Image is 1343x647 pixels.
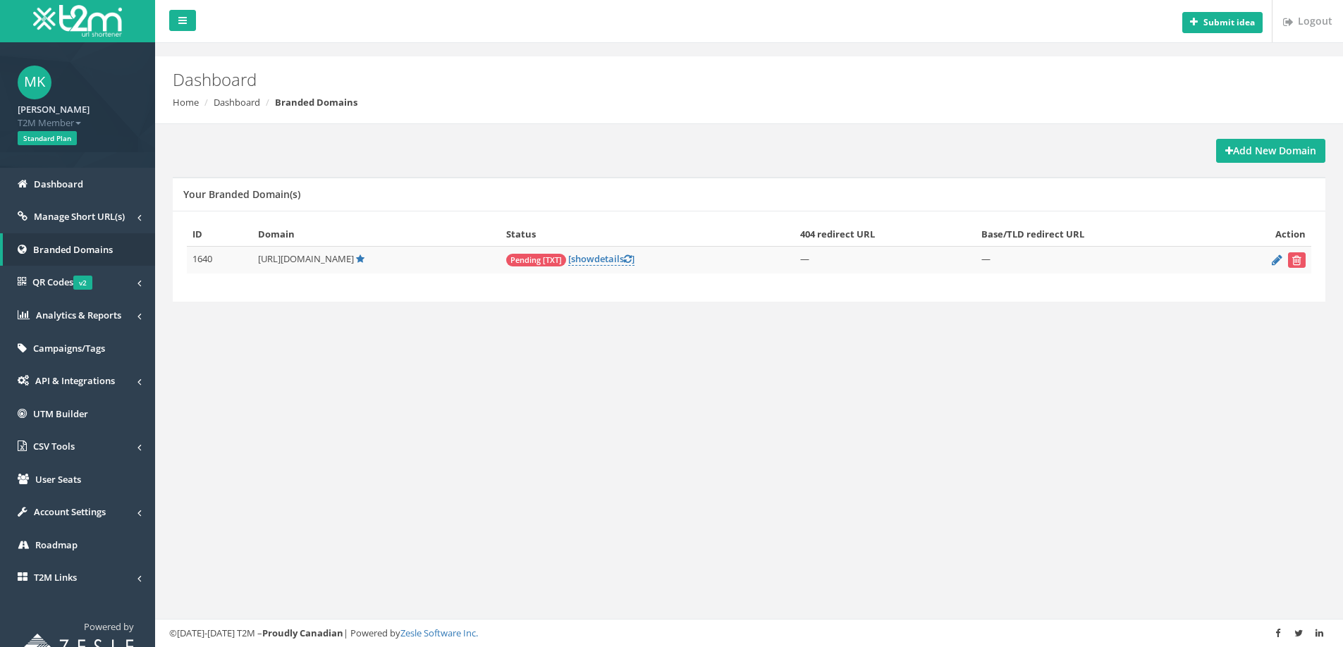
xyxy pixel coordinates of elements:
[18,66,51,99] span: MK
[1216,139,1325,163] a: Add New Domain
[18,103,90,116] strong: [PERSON_NAME]
[501,222,795,247] th: Status
[33,407,88,420] span: UTM Builder
[173,96,199,109] a: Home
[33,342,105,355] span: Campaigns/Tags
[33,440,75,452] span: CSV Tools
[258,252,354,265] span: [URL][DOMAIN_NAME]
[1216,222,1311,247] th: Action
[35,374,115,387] span: API & Integrations
[18,131,77,145] span: Standard Plan
[35,538,78,551] span: Roadmap
[33,5,122,37] img: T2M
[35,473,81,486] span: User Seats
[33,243,113,256] span: Branded Domains
[187,222,252,247] th: ID
[976,222,1216,247] th: Base/TLD redirect URL
[18,116,137,130] span: T2M Member
[34,571,77,584] span: T2M Links
[356,252,364,265] a: Default
[34,210,125,223] span: Manage Short URL(s)
[183,189,300,199] h5: Your Branded Domain(s)
[568,252,634,266] a: [showdetails]
[1182,12,1263,33] button: Submit idea
[795,247,976,274] td: —
[36,309,121,321] span: Analytics & Reports
[506,254,566,266] span: Pending [TXT]
[214,96,260,109] a: Dashboard
[187,247,252,274] td: 1640
[32,276,92,288] span: QR Codes
[84,620,134,633] span: Powered by
[275,96,357,109] strong: Branded Domains
[173,70,1130,89] h2: Dashboard
[1203,16,1255,28] b: Submit idea
[34,178,83,190] span: Dashboard
[400,627,478,639] a: Zesle Software Inc.
[571,252,594,265] span: show
[18,99,137,129] a: [PERSON_NAME] T2M Member
[73,276,92,290] span: v2
[169,627,1329,640] div: ©[DATE]-[DATE] T2M – | Powered by
[252,222,501,247] th: Domain
[34,505,106,518] span: Account Settings
[795,222,976,247] th: 404 redirect URL
[1225,144,1316,157] strong: Add New Domain
[976,247,1216,274] td: —
[262,627,343,639] strong: Proudly Canadian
